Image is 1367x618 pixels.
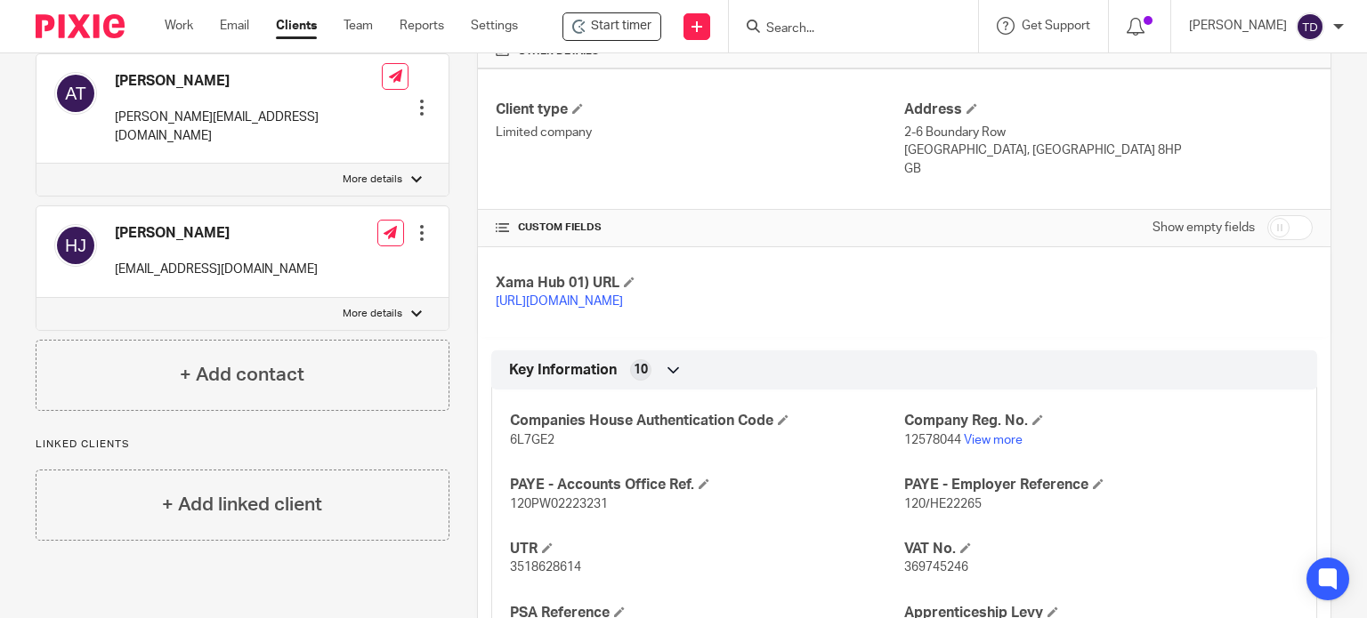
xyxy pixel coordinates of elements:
[343,307,402,321] p: More details
[36,437,449,452] p: Linked clients
[904,434,961,446] span: 12578044
[904,141,1313,159] p: [GEOGRAPHIC_DATA], [GEOGRAPHIC_DATA] 8HP
[276,17,317,35] a: Clients
[496,124,904,141] p: Limited company
[904,124,1313,141] p: 2-6 Boundary Row
[220,17,249,35] a: Email
[510,412,904,430] h4: Companies House Authentication Code
[510,540,904,558] h4: UTR
[904,412,1298,430] h4: Company Reg. No.
[496,100,904,119] h4: Client type
[496,221,904,235] h4: CUSTOM FIELDS
[36,14,125,38] img: Pixie
[904,540,1298,558] h4: VAT No.
[162,491,322,518] h4: + Add linked client
[180,361,304,389] h4: + Add contact
[115,224,318,243] h4: [PERSON_NAME]
[54,72,97,115] img: svg%3E
[115,108,382,145] p: [PERSON_NAME][EMAIL_ADDRESS][DOMAIN_NAME]
[904,561,968,574] span: 369745246
[562,12,661,41] div: Apian Limited
[115,261,318,278] p: [EMAIL_ADDRESS][DOMAIN_NAME]
[904,100,1313,119] h4: Address
[764,21,925,37] input: Search
[634,361,648,379] span: 10
[591,17,651,36] span: Start timer
[510,498,608,510] span: 120PW02223231
[964,434,1023,446] a: View more
[509,361,617,380] span: Key Information
[904,476,1298,494] h4: PAYE - Employer Reference
[343,173,402,187] p: More details
[1189,17,1287,35] p: [PERSON_NAME]
[510,476,904,494] h4: PAYE - Accounts Office Ref.
[510,561,581,574] span: 3518628614
[1153,219,1255,237] label: Show empty fields
[471,17,518,35] a: Settings
[904,498,982,510] span: 120/HE22265
[54,224,97,267] img: svg%3E
[344,17,373,35] a: Team
[510,434,554,446] span: 6L7GE2
[1022,20,1090,32] span: Get Support
[496,295,623,308] a: [URL][DOMAIN_NAME]
[904,160,1313,178] p: GB
[400,17,444,35] a: Reports
[496,274,904,293] h4: Xama Hub 01) URL
[1296,12,1324,41] img: svg%3E
[115,72,382,91] h4: [PERSON_NAME]
[165,17,193,35] a: Work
